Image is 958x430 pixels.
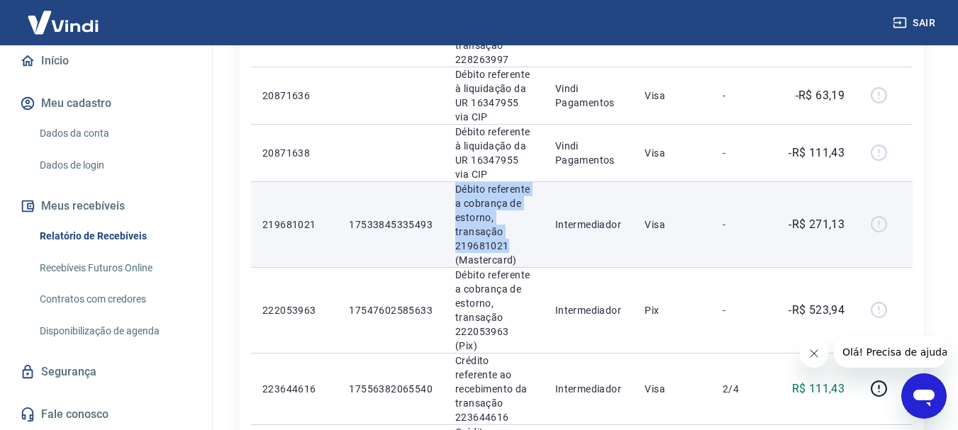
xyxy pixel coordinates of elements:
[349,382,433,396] p: 17556382065540
[17,45,195,77] a: Início
[789,302,845,319] p: -R$ 523,94
[17,88,195,119] button: Meu cadastro
[555,81,623,110] p: Vindi Pagamentos
[645,382,700,396] p: Visa
[34,151,195,180] a: Dados de login
[34,119,195,148] a: Dados da conta
[555,303,623,317] p: Intermediador
[645,303,700,317] p: Pix
[17,356,195,387] a: Segurança
[645,217,700,232] p: Visa
[17,191,195,222] button: Meus recebíveis
[9,10,119,21] span: Olá! Precisa de ajuda?
[262,146,326,160] p: 20871638
[262,303,326,317] p: 222053963
[34,222,195,251] a: Relatório de Recebíveis
[262,217,326,232] p: 219681021
[796,87,845,104] p: -R$ 63,19
[34,254,195,283] a: Recebíveis Futuros Online
[789,145,845,162] p: -R$ 111,43
[555,139,623,167] p: Vindi Pagamentos
[723,303,764,317] p: -
[723,89,764,103] p: -
[890,10,941,36] button: Sair
[262,382,326,396] p: 223644616
[34,317,195,346] a: Disponibilização de agenda
[789,216,845,233] p: -R$ 271,13
[455,125,533,181] p: Débito referente à liquidação da UR 16347955 via CIP
[792,380,845,397] p: R$ 111,43
[17,1,109,44] img: Vindi
[455,67,533,124] p: Débito referente à liquidação da UR 16347955 via CIP
[723,217,764,232] p: -
[455,268,533,353] p: Débito referente a cobrança de estorno, transação 222053963 (Pix)
[834,336,947,368] iframe: Mensagem da empresa
[455,353,533,424] p: Crédito referente ao recebimento da transação 223644616
[645,146,700,160] p: Visa
[555,217,623,232] p: Intermediador
[723,382,764,396] p: 2/4
[349,303,433,317] p: 17547602585633
[262,89,326,103] p: 20871636
[455,182,533,267] p: Débito referente a cobrança de estorno, transação 219681021 (Mastercard)
[34,285,195,314] a: Contratos com credores
[645,89,700,103] p: Visa
[800,339,828,368] iframe: Fechar mensagem
[349,217,433,232] p: 17533845335493
[555,382,623,396] p: Intermediador
[17,399,195,430] a: Fale conosco
[901,373,947,419] iframe: Botão para abrir a janela de mensagens
[723,146,764,160] p: -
